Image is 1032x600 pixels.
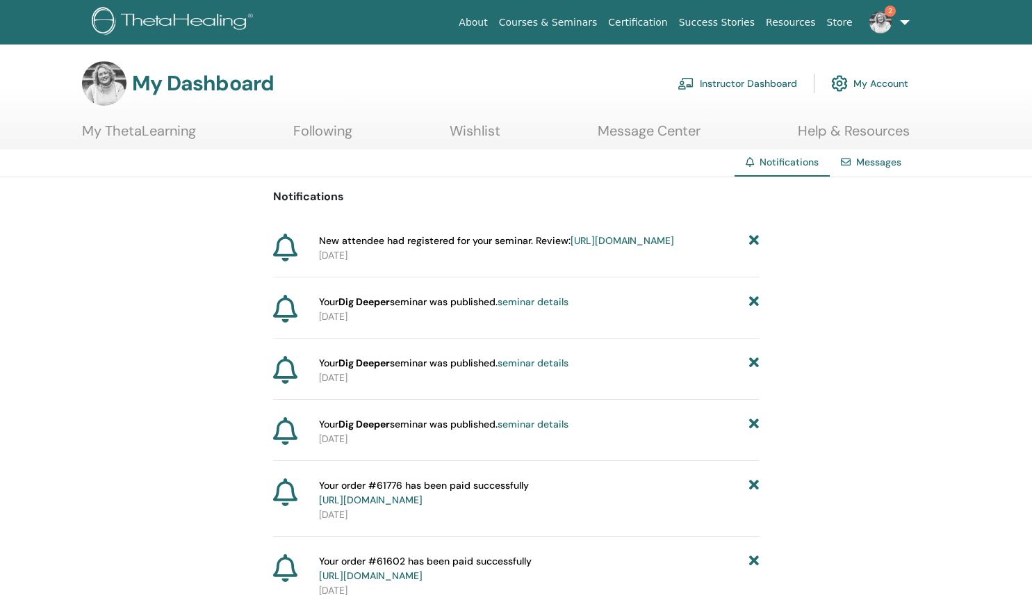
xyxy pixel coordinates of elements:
[338,357,390,369] strong: Dig Deeper
[273,188,760,205] p: Notifications
[319,234,674,248] span: New attendee had registered for your seminar. Review:
[450,122,500,149] a: Wishlist
[319,432,760,446] p: [DATE]
[293,122,352,149] a: Following
[760,156,819,168] span: Notifications
[319,309,760,324] p: [DATE]
[319,295,568,309] span: Your seminar was published.
[831,72,848,95] img: cog.svg
[92,7,258,38] img: logo.png
[498,295,568,308] a: seminar details
[798,122,910,149] a: Help & Resources
[493,10,603,35] a: Courses & Seminars
[678,68,797,99] a: Instructor Dashboard
[319,371,760,385] p: [DATE]
[885,6,896,17] span: 2
[498,357,568,369] a: seminar details
[869,11,892,33] img: default.jpg
[319,356,568,371] span: Your seminar was published.
[338,295,390,308] strong: Dig Deeper
[319,417,568,432] span: Your seminar was published.
[831,68,908,99] a: My Account
[603,10,673,35] a: Certification
[319,478,529,508] span: Your order #61776 has been paid successfully
[319,583,760,598] p: [DATE]
[678,77,694,90] img: chalkboard-teacher.svg
[319,554,532,583] span: Your order #61602 has been paid successfully
[82,122,196,149] a: My ThetaLearning
[453,10,493,35] a: About
[319,508,760,522] p: [DATE]
[673,10,760,35] a: Success Stories
[132,71,274,96] h3: My Dashboard
[338,418,390,430] strong: Dig Deeper
[760,10,821,35] a: Resources
[319,494,423,506] a: [URL][DOMAIN_NAME]
[571,234,674,247] a: [URL][DOMAIN_NAME]
[598,122,701,149] a: Message Center
[856,156,901,168] a: Messages
[821,10,858,35] a: Store
[319,248,760,263] p: [DATE]
[498,418,568,430] a: seminar details
[319,569,423,582] a: [URL][DOMAIN_NAME]
[82,61,126,106] img: default.jpg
